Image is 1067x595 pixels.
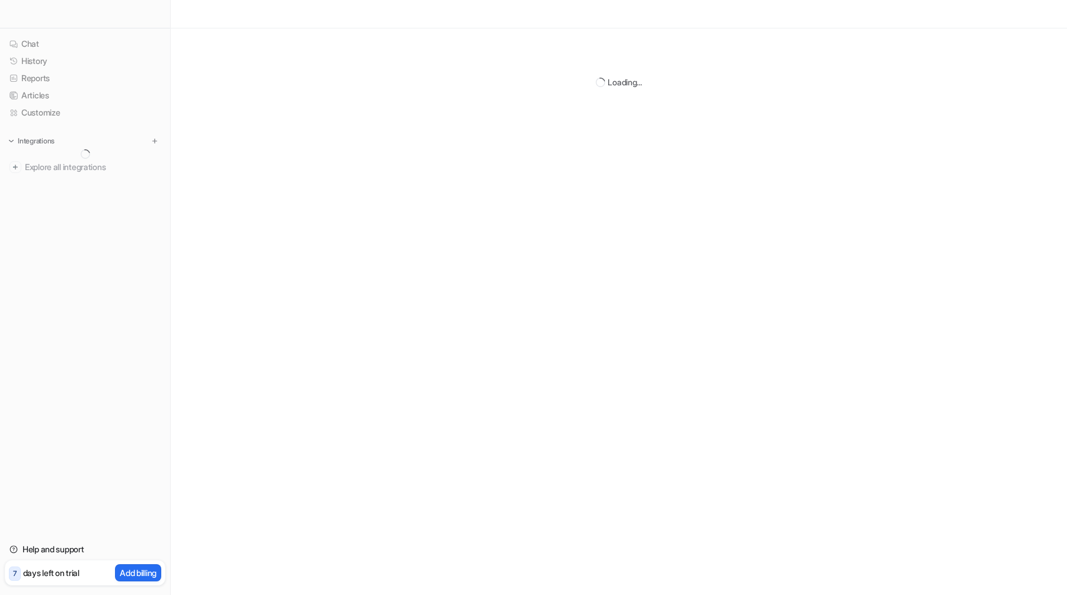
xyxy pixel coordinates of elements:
[120,567,156,579] p: Add billing
[23,567,79,579] p: days left on trial
[9,161,21,173] img: explore all integrations
[5,70,165,87] a: Reports
[5,135,58,147] button: Integrations
[151,137,159,145] img: menu_add.svg
[18,136,55,146] p: Integrations
[5,541,165,558] a: Help and support
[5,159,165,175] a: Explore all integrations
[115,564,161,581] button: Add billing
[5,104,165,121] a: Customize
[7,137,15,145] img: expand menu
[608,76,641,88] div: Loading...
[5,53,165,69] a: History
[13,568,17,579] p: 7
[5,87,165,104] a: Articles
[25,158,161,177] span: Explore all integrations
[5,36,165,52] a: Chat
